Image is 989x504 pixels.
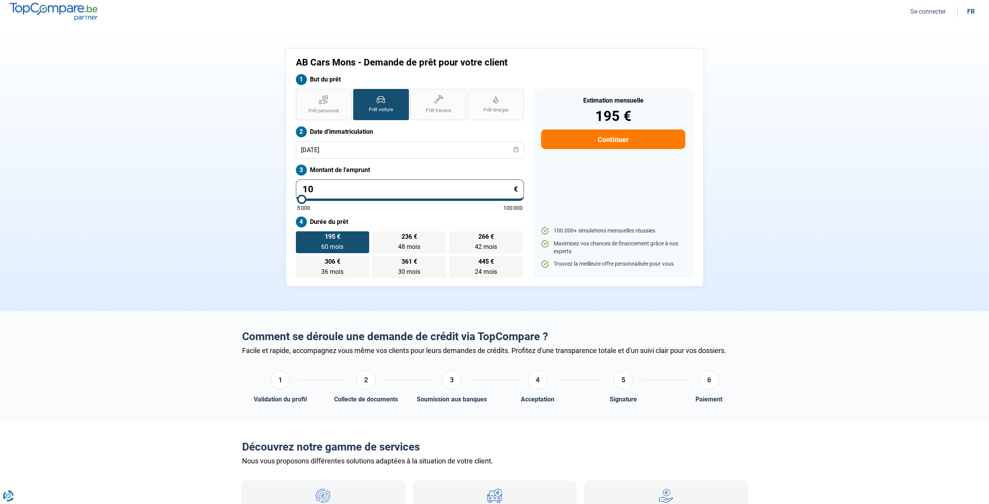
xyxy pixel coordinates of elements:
h1: AB Cars Mons - Demande de prêt pour votre client [296,57,592,68]
span: 5 000 [297,205,310,211]
span: 100 000 [503,205,523,211]
span: 30 mois [398,268,420,275]
span: 60 mois [321,243,343,250]
div: 4 [528,370,547,390]
span: 36 mois [321,268,343,275]
div: fr [967,8,975,15]
img: Prêt ballon [487,489,502,503]
span: 42 mois [475,243,497,250]
button: Continuer [541,130,685,149]
span: € [514,186,518,193]
img: TopCompare.be [10,3,97,20]
span: 266 € [478,234,494,240]
div: Nous vous proposons différentes solutions adaptées à la situation de votre client. [242,457,747,465]
span: Prêt voiture [369,106,393,113]
img: Regroupement de crédits [316,489,330,503]
div: Facile et rapide, accompagnez vous même vos clients pour leurs demandes de crédits. Profitez d'un... [242,346,747,355]
span: Prêt travaux [426,107,451,114]
h2: Comment se déroule une demande de crédit via TopCompare ? [242,330,747,343]
span: 195 € [325,234,340,240]
span: 445 € [478,259,494,265]
div: 6 [699,370,719,390]
button: Se connecter [908,7,948,16]
div: 3 [442,370,462,390]
span: 24 mois [475,268,497,275]
label: Montant de l'emprunt [296,165,524,176]
div: Soumission aux banques [417,396,487,403]
label: But du prêt [296,74,524,85]
span: Prêt énergie [483,107,508,114]
span: 306 € [325,259,340,265]
div: Estimation mensuelle [541,98,685,104]
li: 100.000+ simulations mensuelles réussies [541,227,685,235]
div: 1 [271,370,290,390]
div: Acceptation [521,396,554,403]
div: 2 [356,370,376,390]
li: Maximisez vos chances de financement grâce à nos experts [541,240,685,255]
span: 361 € [402,259,417,265]
span: 236 € [402,234,417,240]
div: Signature [610,396,637,403]
div: 5 [614,370,633,390]
div: Collecte de documents [334,396,398,403]
span: 48 mois [398,243,420,250]
span: Prêt personnel [308,108,339,114]
img: Prêt personnel [659,489,673,503]
div: 195 € [541,109,685,123]
div: Validation du profil [254,396,307,403]
li: Trouvez la meilleure offre personnalisée pour vous [541,260,685,268]
div: Paiement [695,396,722,403]
label: Date d'immatriculation [296,126,524,137]
label: Durée du prêt [296,217,524,227]
h2: Découvrez notre gamme de services [242,440,747,454]
input: jj/mm/aaaa [296,141,524,159]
